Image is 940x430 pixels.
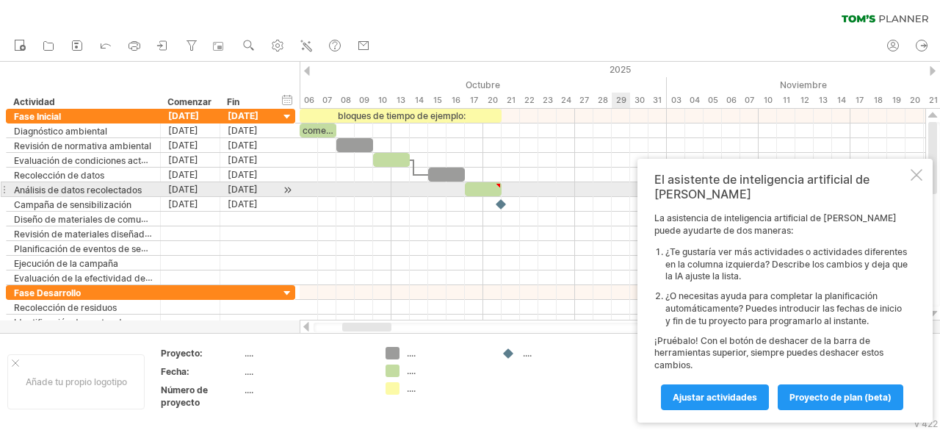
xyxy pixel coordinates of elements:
[14,111,61,122] font: Fase Inicial
[654,212,897,236] font: La asistencia de inteligencia artificial de [PERSON_NAME] puede ayudarte de dos maneras:
[671,95,681,105] font: 03
[850,93,869,108] div: Lunes, 17 de noviembre de 2025
[446,93,465,108] div: Jueves, 16 de octubre de 2025
[764,95,773,105] font: 10
[575,93,593,108] div: Lunes, 27 de octubre de 2025
[837,95,846,105] font: 14
[407,365,416,376] font: ....
[161,384,208,408] font: Número de proyecto
[665,290,902,326] font: ¿O necesitas ayuda para completar la planificación automáticamente? Puedes introducir las fechas ...
[502,93,520,108] div: Martes, 21 de octubre de 2025
[488,95,498,105] font: 20
[300,93,318,108] div: Lunes, 6 de octubre de 2025
[373,93,391,108] div: Viernes, 10 de octubre de 2025
[483,93,502,108] div: Lunes, 20 de octubre de 2025
[538,93,557,108] div: Jueves, 23 de octubre de 2025
[869,93,887,108] div: Martes, 18 de noviembre de 2025
[415,95,424,105] font: 14
[856,95,864,105] font: 17
[874,95,883,105] font: 18
[780,79,827,90] font: Noviembre
[13,96,55,107] font: Actividad
[905,93,924,108] div: Jueves, 20 de noviembre de 2025
[708,95,718,105] font: 05
[428,93,446,108] div: Miércoles, 15 de octubre de 2025
[227,96,239,107] font: Fin
[470,95,478,105] font: 17
[228,169,258,180] font: [DATE]
[14,140,151,151] font: Revisión de normativa ambiental
[832,93,850,108] div: Viernes, 14 de noviembre de 2025
[777,93,795,108] div: Martes, 11 de noviembre de 2025
[466,79,500,90] font: Octubre
[410,93,428,108] div: Martes, 14 de octubre de 2025
[168,184,198,195] font: [DATE]
[612,93,630,108] div: Miércoles, 29 de octubre de 2025
[465,93,483,108] div: Viernes, 17 de octubre de 2025
[800,95,809,105] font: 12
[814,93,832,108] div: Jueves, 13 de noviembre de 2025
[228,198,258,209] font: [DATE]
[281,182,294,198] div: Desplácese hasta la actividad
[228,125,258,136] font: [DATE]
[14,287,81,298] font: Fase Desarrollo
[168,198,198,209] font: [DATE]
[722,93,740,108] div: Jueves, 6 de noviembre de 2025
[245,366,253,377] font: ....
[452,95,460,105] font: 16
[685,93,704,108] div: Martes, 4 de noviembre de 2025
[14,126,107,137] font: Diagnóstico ambiental
[726,95,737,105] font: 06
[341,95,351,105] font: 08
[228,184,258,195] font: [DATE]
[168,169,198,180] font: [DATE]
[654,335,883,371] font: ¡Pruébalo! Con el botón de deshacer de la barra de herramientas superior, siempre puedes deshacer...
[523,348,532,359] font: ....
[910,95,920,105] font: 20
[14,243,193,254] font: Planificación de eventos de sensibilización
[783,95,790,105] font: 11
[795,93,814,108] div: Miércoles, 12 de noviembre de 2025
[433,95,442,105] font: 15
[168,154,198,165] font: [DATE]
[168,140,198,151] font: [DATE]
[557,93,575,108] div: Viernes, 24 de octubre de 2025
[745,95,754,105] font: 07
[338,110,466,121] font: bloques de tiempo de ejemplo:
[228,110,258,121] font: [DATE]
[14,228,156,240] font: Revisión de materiales diseñados.
[168,125,198,136] font: [DATE]
[887,93,905,108] div: Miércoles, 19 de noviembre de 2025
[407,383,416,394] font: ....
[14,272,196,284] font: Evaluación de la efectividad de la campaña
[161,348,203,359] font: Proyecto:
[520,93,538,108] div: Miércoles, 22 de octubre de 2025
[704,93,722,108] div: Miércoles, 5 de noviembre de 2025
[14,184,142,196] font: Análisis de datos recolectados
[355,93,373,108] div: Jueves, 9 de octubre de 2025
[26,376,127,387] font: Añade tu propio logotipo
[336,93,355,108] div: Miércoles, 8 de octubre de 2025
[661,384,769,410] a: Ajustar actividades
[648,93,667,108] div: Viernes, 31 de octubre de 2025
[929,95,938,105] font: 21
[524,95,535,105] font: 22
[322,95,332,105] font: 07
[593,93,612,108] div: Martes, 28 de octubre de 2025
[673,392,757,403] font: Ajustar actividades
[819,95,828,105] font: 13
[304,95,314,105] font: 06
[407,348,416,359] font: ....
[690,95,700,105] font: 04
[228,154,258,165] font: [DATE]
[667,93,685,108] div: Lunes, 3 de noviembre de 2025
[14,258,118,269] font: Ejecución de la campaña
[14,170,104,181] font: Recolección de datos
[654,172,869,201] font: El asistente de inteligencia artificial de [PERSON_NAME]
[228,140,258,151] font: [DATE]
[245,77,667,93] div: Octubre de 2025
[630,93,648,108] div: Jueves, 30 de octubre de 2025
[245,384,253,395] font: ....
[14,199,131,210] font: Campaña de sensibilización
[634,95,645,105] font: 30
